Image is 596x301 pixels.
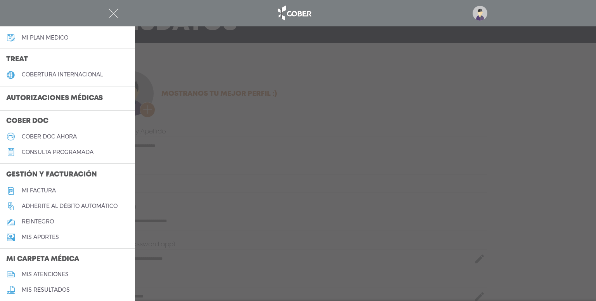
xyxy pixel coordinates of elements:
h5: Cober doc ahora [22,133,77,140]
h5: consulta programada [22,149,94,156]
h5: Mi factura [22,187,56,194]
h5: cobertura internacional [22,71,103,78]
h5: Mi plan médico [22,35,68,41]
img: Cober_menu-close-white.svg [109,9,118,18]
h5: mis atenciones [22,271,69,278]
h5: mis resultados [22,287,70,293]
h5: reintegro [22,218,54,225]
img: logo_cober_home-white.png [274,4,314,22]
h5: Adherite al débito automático [22,203,118,209]
h5: Mis aportes [22,234,59,240]
img: profile-placeholder.svg [473,6,487,21]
